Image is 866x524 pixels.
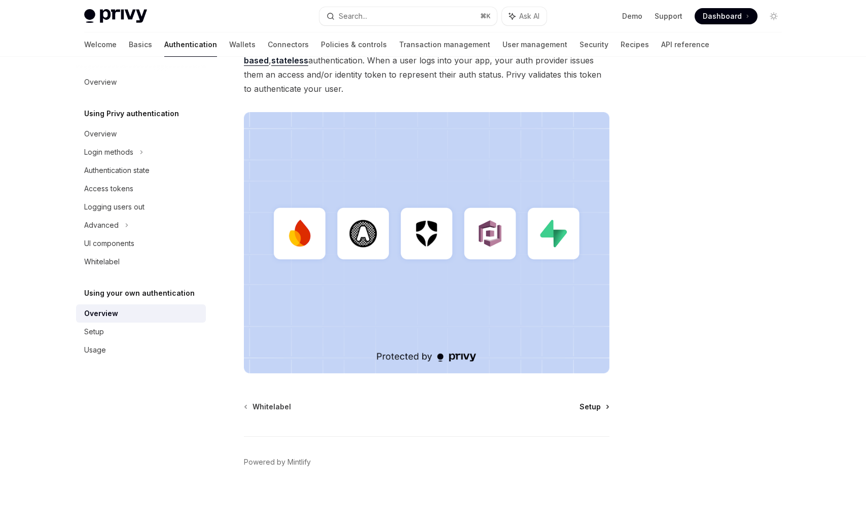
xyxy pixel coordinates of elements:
[271,55,308,66] a: stateless
[480,12,491,20] span: ⌘ K
[766,8,782,24] button: Toggle dark mode
[84,183,133,195] div: Access tokens
[244,457,311,467] a: Powered by Mintlify
[164,32,217,57] a: Authentication
[84,307,118,320] div: Overview
[252,402,291,412] span: Whitelabel
[76,253,206,271] a: Whitelabel
[622,11,642,21] a: Demo
[84,344,106,356] div: Usage
[245,402,291,412] a: Whitelabel
[84,9,147,23] img: light logo
[84,326,104,338] div: Setup
[661,32,709,57] a: API reference
[76,180,206,198] a: Access tokens
[321,32,387,57] a: Policies & controls
[84,287,195,299] h5: Using your own authentication
[84,108,179,120] h5: Using Privy authentication
[580,402,601,412] span: Setup
[76,304,206,323] a: Overview
[621,32,649,57] a: Recipes
[244,112,609,373] img: JWT-based auth splash
[502,7,547,25] button: Ask AI
[655,11,682,21] a: Support
[703,11,742,21] span: Dashboard
[76,198,206,216] a: Logging users out
[244,39,609,96] span: Privy’s authentication is fully compatible with any authentication provider that supports , authe...
[502,32,567,57] a: User management
[129,32,152,57] a: Basics
[580,32,608,57] a: Security
[339,10,367,22] div: Search...
[84,219,119,231] div: Advanced
[84,146,133,158] div: Login methods
[84,237,134,250] div: UI components
[580,402,608,412] a: Setup
[268,32,309,57] a: Connectors
[76,234,206,253] a: UI components
[76,125,206,143] a: Overview
[399,32,490,57] a: Transaction management
[84,164,150,177] div: Authentication state
[319,7,497,25] button: Search...⌘K
[76,341,206,359] a: Usage
[84,76,117,88] div: Overview
[76,73,206,91] a: Overview
[695,8,757,24] a: Dashboard
[84,256,120,268] div: Whitelabel
[229,32,256,57] a: Wallets
[76,161,206,180] a: Authentication state
[519,11,539,21] span: Ask AI
[84,201,145,213] div: Logging users out
[84,32,117,57] a: Welcome
[76,323,206,341] a: Setup
[84,128,117,140] div: Overview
